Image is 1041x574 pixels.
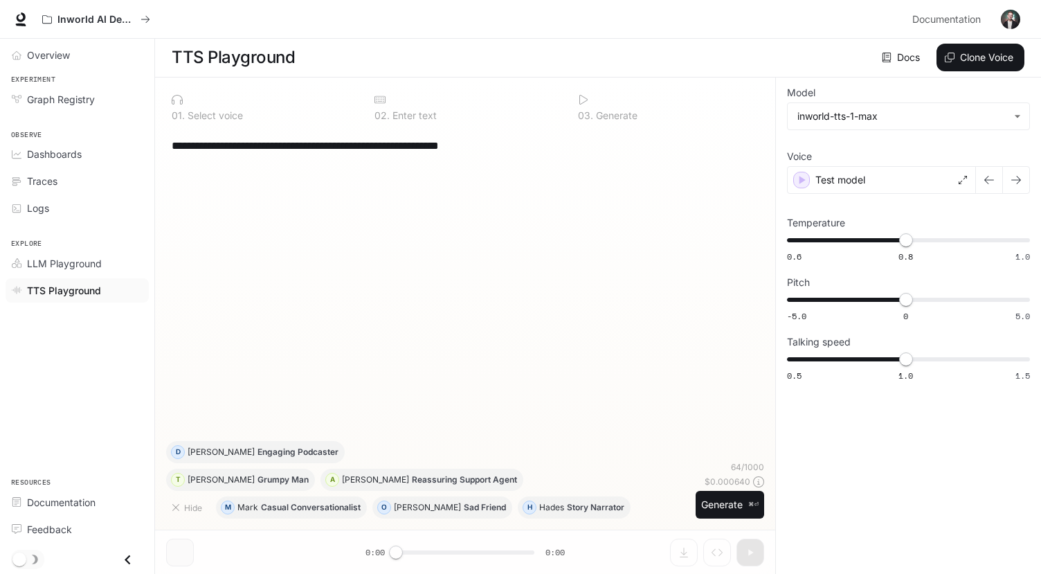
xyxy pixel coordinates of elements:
button: A[PERSON_NAME]Reassuring Support Agent [320,469,523,491]
a: Logs [6,196,149,220]
span: LLM Playground [27,256,102,271]
p: [PERSON_NAME] [188,476,255,484]
button: User avatar [997,6,1024,33]
p: [PERSON_NAME] [394,503,461,512]
a: Feedback [6,517,149,541]
img: User avatar [1001,10,1020,29]
button: D[PERSON_NAME]Engaging Podcaster [166,441,345,463]
button: O[PERSON_NAME]Sad Friend [372,496,512,519]
p: Generate [593,111,637,120]
span: Graph Registry [27,92,95,107]
button: All workspaces [36,6,156,33]
div: M [221,496,234,519]
button: Clone Voice [936,44,1024,71]
p: Sad Friend [464,503,506,512]
p: 64 / 1000 [731,461,764,473]
p: [PERSON_NAME] [188,448,255,456]
p: Model [787,88,815,98]
p: Reassuring Support Agent [412,476,517,484]
p: Select voice [185,111,243,120]
div: T [172,469,184,491]
p: Test model [815,173,865,187]
button: Close drawer [112,546,143,574]
p: Story Narrator [567,503,624,512]
span: 1.0 [898,370,913,382]
p: [PERSON_NAME] [342,476,409,484]
span: Traces [27,174,57,188]
a: Documentation [6,490,149,514]
p: Talking speed [787,337,851,347]
span: -5.0 [787,310,806,322]
div: inworld-tts-1-max [788,103,1029,129]
a: LLM Playground [6,251,149,276]
span: 5.0 [1015,310,1030,322]
p: Grumpy Man [257,476,309,484]
div: A [326,469,338,491]
p: $ 0.000640 [705,476,750,487]
a: Docs [879,44,925,71]
button: HHadesStory Narrator [518,496,631,519]
p: 0 2 . [374,111,390,120]
span: 1.0 [1015,251,1030,262]
p: Hades [539,503,564,512]
p: 0 3 . [578,111,593,120]
span: Documentation [912,11,981,28]
button: Hide [166,496,210,519]
p: Enter text [390,111,437,120]
span: Dashboards [27,147,82,161]
a: Overview [6,43,149,67]
span: 0 [903,310,908,322]
span: Dark mode toggle [12,551,26,566]
p: Casual Conversationalist [261,503,361,512]
span: 0.5 [787,370,802,382]
div: D [172,441,184,463]
span: Feedback [27,522,72,537]
p: Pitch [787,278,810,287]
span: TTS Playground [27,283,101,298]
a: Documentation [907,6,991,33]
p: ⌘⏎ [748,501,759,509]
span: 1.5 [1015,370,1030,382]
span: 0.6 [787,251,802,262]
span: Logs [27,201,49,215]
div: O [378,496,390,519]
span: Documentation [27,495,96,510]
h1: TTS Playground [172,44,295,71]
p: Engaging Podcaster [257,448,338,456]
p: Temperature [787,218,845,228]
a: Traces [6,169,149,193]
button: Generate⌘⏎ [696,491,764,519]
a: Dashboards [6,142,149,166]
div: inworld-tts-1-max [797,109,1007,123]
span: 0.8 [898,251,913,262]
p: 0 1 . [172,111,185,120]
a: Graph Registry [6,87,149,111]
p: Voice [787,152,812,161]
button: T[PERSON_NAME]Grumpy Man [166,469,315,491]
p: Mark [237,503,258,512]
span: Overview [27,48,70,62]
div: H [523,496,536,519]
p: Inworld AI Demos [57,14,135,26]
button: MMarkCasual Conversationalist [216,496,367,519]
a: TTS Playground [6,278,149,303]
